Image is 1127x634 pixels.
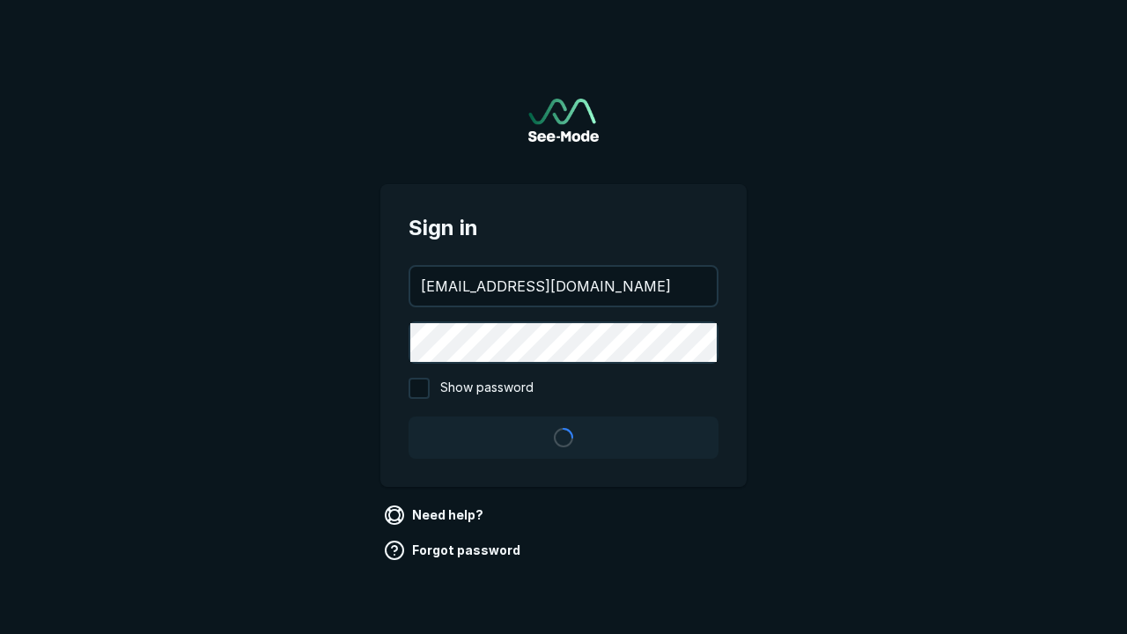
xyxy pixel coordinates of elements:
span: Show password [440,378,534,399]
img: See-Mode Logo [528,99,599,142]
span: Sign in [409,212,718,244]
input: your@email.com [410,267,717,306]
a: Go to sign in [528,99,599,142]
a: Forgot password [380,536,527,564]
a: Need help? [380,501,490,529]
